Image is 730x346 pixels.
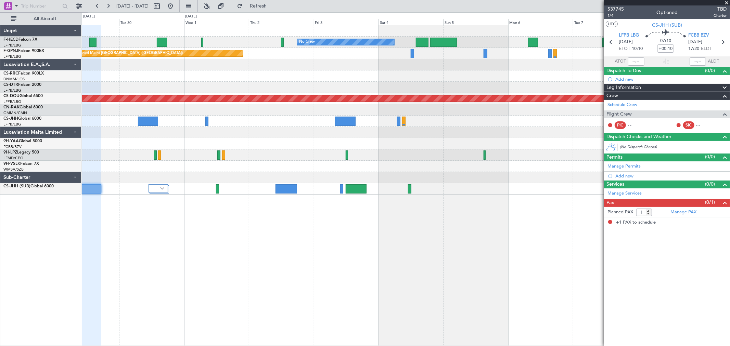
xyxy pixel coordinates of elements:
[314,19,379,25] div: Fri 3
[54,19,119,25] div: Mon 29
[3,117,41,121] a: CS-JHHGlobal 6000
[619,39,633,45] span: [DATE]
[299,37,315,47] div: No Crew
[3,122,21,127] a: LFPB/LBG
[184,19,249,25] div: Wed 1
[160,187,164,190] img: arrow-gray.svg
[3,105,20,109] span: CN-RAK
[116,3,149,9] span: [DATE] - [DATE]
[616,219,656,226] span: +1 PAX to schedule
[8,13,74,24] button: All Aircraft
[606,84,641,92] span: Leg Information
[3,94,43,98] a: CS-DOUGlobal 6500
[619,32,639,39] span: LFPB LBG
[119,19,184,25] div: Tue 30
[696,122,712,128] div: - -
[21,1,60,11] input: Trip Number
[75,48,183,58] div: Planned Maint [GEOGRAPHIC_DATA] ([GEOGRAPHIC_DATA])
[607,5,624,13] span: 537745
[607,190,642,197] a: Manage Services
[3,184,30,188] span: CS-JHH (SUB)
[573,19,638,25] div: Tue 7
[628,122,643,128] div: - -
[3,88,21,93] a: LFPB/LBG
[607,163,641,170] a: Manage Permits
[615,173,727,179] div: Add new
[619,45,630,52] span: ETOT
[606,110,632,118] span: Flight Crew
[3,38,18,42] span: F-HECD
[3,71,44,76] a: CS-RRCFalcon 900LX
[606,67,641,75] span: Dispatch To-Dos
[18,16,72,21] span: All Aircraft
[701,45,712,52] span: ELDT
[606,181,624,188] span: Services
[3,83,18,87] span: CS-DTR
[606,199,614,207] span: Pax
[683,121,694,129] div: SIC
[3,83,41,87] a: CS-DTRFalcon 2000
[3,144,22,149] a: FCBB/BZV
[3,38,37,42] a: F-HECDFalcon 7X
[83,14,95,19] div: [DATE]
[652,22,682,29] span: CS-JHH (SUB)
[3,139,19,143] span: 9H-YAA
[606,21,618,27] button: UTC
[705,153,715,160] span: (0/0)
[3,71,18,76] span: CS-RRC
[607,13,624,18] span: 1/4
[670,209,696,216] a: Manage PAX
[688,45,699,52] span: 17:20
[606,92,618,100] span: Crew
[714,13,727,18] span: Charter
[3,49,18,53] span: F-GPNJ
[3,150,17,155] span: 9H-LPZ
[3,162,20,166] span: 9H-VSLK
[3,43,21,48] a: LFPB/LBG
[3,110,27,116] a: GMMN/CMN
[3,156,23,161] a: LFMD/CEQ
[620,144,730,151] div: (No Dispatch Checks)
[3,139,42,143] a: 9H-YAAGlobal 5000
[606,133,671,141] span: Dispatch Checks and Weather
[508,19,573,25] div: Mon 6
[3,184,54,188] a: CS-JHH (SUB)Global 6000
[3,99,21,104] a: LFPB/LBG
[656,9,678,16] div: Optioned
[443,19,508,25] div: Sun 5
[185,14,197,19] div: [DATE]
[688,32,709,39] span: FCBB BZV
[3,117,18,121] span: CS-JHH
[615,58,626,65] span: ATOT
[379,19,443,25] div: Sat 4
[615,76,727,82] div: Add new
[3,162,39,166] a: 9H-VSLKFalcon 7X
[244,4,273,9] span: Refresh
[3,54,21,59] a: LFPB/LBG
[714,5,727,13] span: TBD
[615,121,626,129] div: PIC
[632,45,643,52] span: 10:10
[606,154,623,161] span: Permits
[3,49,44,53] a: F-GPNJFalcon 900EX
[3,105,43,109] a: CN-RAKGlobal 6000
[3,150,39,155] a: 9H-LPZLegacy 500
[249,19,313,25] div: Thu 2
[607,102,637,108] a: Schedule Crew
[3,77,25,82] a: DNMM/LOS
[688,39,702,45] span: [DATE]
[705,181,715,188] span: (0/0)
[607,209,633,216] label: Planned PAX
[234,1,275,12] button: Refresh
[705,199,715,206] span: (0/1)
[708,58,719,65] span: ALDT
[705,67,715,74] span: (0/0)
[3,167,24,172] a: WMSA/SZB
[3,94,20,98] span: CS-DOU
[660,38,671,44] span: 07:10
